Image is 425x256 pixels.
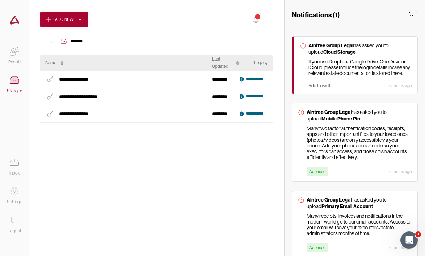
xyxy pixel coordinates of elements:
[307,197,412,209] p: has asked you to upload
[389,169,412,174] div: 6 mnths ago
[307,167,328,176] div: Actioned
[40,12,88,27] button: Add New
[8,227,21,234] div: Logout
[9,169,20,177] div: Inbox
[307,197,352,203] strong: Aintree Group Legal
[292,10,340,19] h3: Notifications ( 1 )
[8,58,21,66] div: People
[212,56,232,70] div: Last Updated
[308,42,412,55] p: has asked you to upload
[45,59,56,66] div: Name
[321,115,360,122] strong: Mobile Phone Pin
[307,243,328,252] div: Actioned
[7,198,22,206] div: Settings
[7,87,22,94] div: Storage
[55,16,74,23] div: Add New
[307,125,412,160] p: Many two factor authentication codes, receipts, apps and other important files to your loved ones...
[307,213,412,236] p: Many receipts, invoices and notifications in the modern world go to our email accounts. Access to...
[255,14,260,19] div: 1
[307,109,352,115] strong: Aintree Group Legal
[308,42,354,49] strong: Aintree Group Legal
[307,109,412,122] p: has asked you to upload
[254,59,268,66] div: Legacy
[323,49,356,55] strong: Cloud Storage
[308,59,412,76] p: If you use Dropbox, Google Drive, One Drive or iCloud, please include the login details incase an...
[321,203,373,209] strong: Primary Email Account
[389,245,412,250] div: 6 mnths ago
[308,83,330,88] div: Add to vault
[389,83,412,88] div: 6 mnths ago
[415,231,421,237] span: 1
[400,231,418,249] iframe: Intercom live chat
